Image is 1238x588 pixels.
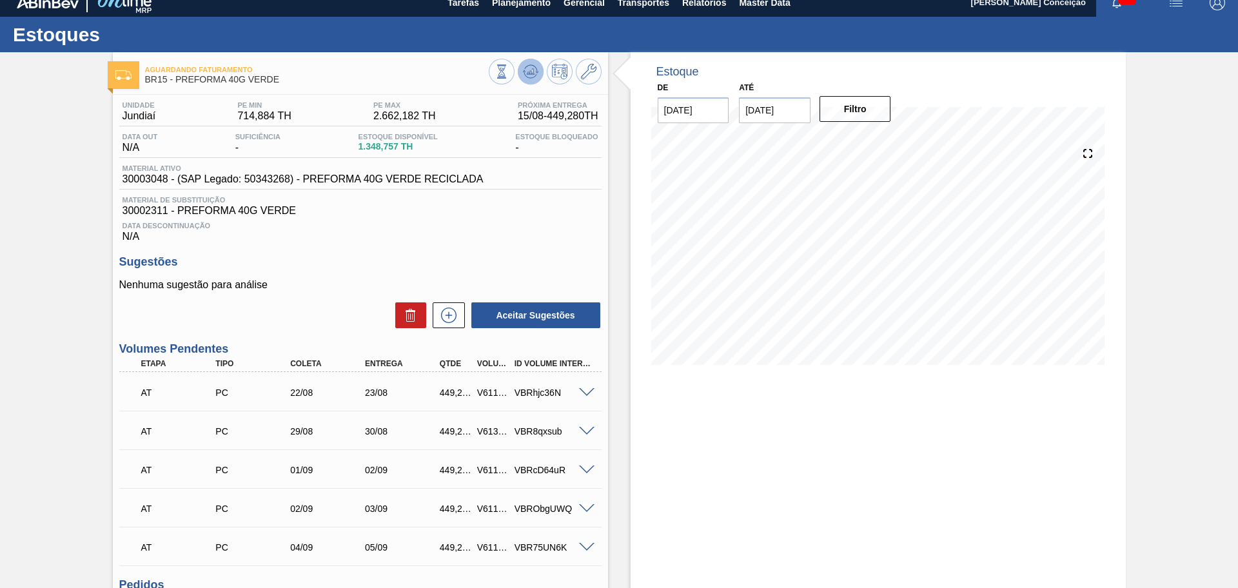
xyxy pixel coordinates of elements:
[123,196,598,204] span: Material de Substituição
[437,359,475,368] div: Qtde
[232,133,284,153] div: -
[437,465,475,475] div: 449,280
[235,133,280,141] span: Suficiência
[373,110,436,122] span: 2.662,182 TH
[515,133,598,141] span: Estoque Bloqueado
[119,279,602,291] p: Nenhuma sugestão para análise
[287,504,371,514] div: 02/09/2025
[389,302,426,328] div: Excluir Sugestões
[437,504,475,514] div: 449,280
[511,465,595,475] div: VBRcD64uR
[362,387,446,398] div: 23/08/2025
[212,542,296,553] div: Pedido de Compra
[437,426,475,436] div: 449,280
[212,387,296,398] div: Pedido de Compra
[138,359,222,368] div: Etapa
[518,59,544,84] button: Atualizar Gráfico
[141,465,219,475] p: AT
[145,75,489,84] span: BR15 - PREFORMA 40G VERDE
[362,504,446,514] div: 03/09/2025
[119,217,602,242] div: N/A
[359,133,438,141] span: Estoque Disponível
[359,142,438,152] span: 1.348,757 TH
[426,302,465,328] div: Nova sugestão
[123,164,484,172] span: Material ativo
[212,359,296,368] div: Tipo
[511,426,595,436] div: VBR8qxsub
[362,542,446,553] div: 05/09/2025
[287,542,371,553] div: 04/09/2025
[474,465,513,475] div: V611924
[518,110,598,122] span: 15/08 - 449,280 TH
[123,110,156,122] span: Jundiaí
[658,83,669,92] label: De
[141,426,219,436] p: AT
[138,417,222,446] div: Aguardando Informações de Transporte
[119,255,602,269] h3: Sugestões
[511,542,595,553] div: VBR75UN6K
[437,542,475,553] div: 449,280
[511,504,595,514] div: VBRObgUWQ
[145,66,489,73] span: Aguardando Faturamento
[115,70,132,80] img: Ícone
[123,173,484,185] span: 30003048 - (SAP Legado: 50343268) - PREFORMA 40G VERDE RECICLADA
[739,83,754,92] label: Até
[474,426,513,436] div: V613023
[362,465,446,475] div: 02/09/2025
[138,378,222,407] div: Aguardando Informações de Transporte
[511,359,595,368] div: Id Volume Interno
[123,133,158,141] span: Data out
[465,301,602,329] div: Aceitar Sugestões
[474,504,513,514] div: V611925
[547,59,573,84] button: Programar Estoque
[362,359,446,368] div: Entrega
[658,97,729,123] input: dd/mm/yyyy
[212,465,296,475] div: Pedido de Compra
[471,302,600,328] button: Aceitar Sugestões
[123,205,598,217] span: 30002311 - PREFORMA 40G VERDE
[576,59,602,84] button: Ir ao Master Data / Geral
[138,533,222,562] div: Aguardando Informações de Transporte
[511,387,595,398] div: VBRhjc36N
[287,465,371,475] div: 01/09/2025
[512,133,601,153] div: -
[119,133,161,153] div: N/A
[123,101,156,109] span: Unidade
[656,65,699,79] div: Estoque
[820,96,891,122] button: Filtro
[437,387,475,398] div: 449,280
[212,426,296,436] div: Pedido de Compra
[518,101,598,109] span: Próxima Entrega
[123,222,598,230] span: Data Descontinuação
[474,387,513,398] div: V611647
[287,387,371,398] div: 22/08/2025
[362,426,446,436] div: 30/08/2025
[141,542,219,553] p: AT
[138,456,222,484] div: Aguardando Informações de Transporte
[287,359,371,368] div: Coleta
[13,27,242,42] h1: Estoques
[138,495,222,523] div: Aguardando Informações de Transporte
[474,542,513,553] div: V611926
[489,59,515,84] button: Visão Geral dos Estoques
[212,504,296,514] div: Pedido de Compra
[287,426,371,436] div: 29/08/2025
[119,342,602,356] h3: Volumes Pendentes
[373,101,436,109] span: PE MAX
[237,110,291,122] span: 714,884 TH
[141,504,219,514] p: AT
[474,359,513,368] div: Volume Portal
[237,101,291,109] span: PE MIN
[141,387,219,398] p: AT
[739,97,811,123] input: dd/mm/yyyy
